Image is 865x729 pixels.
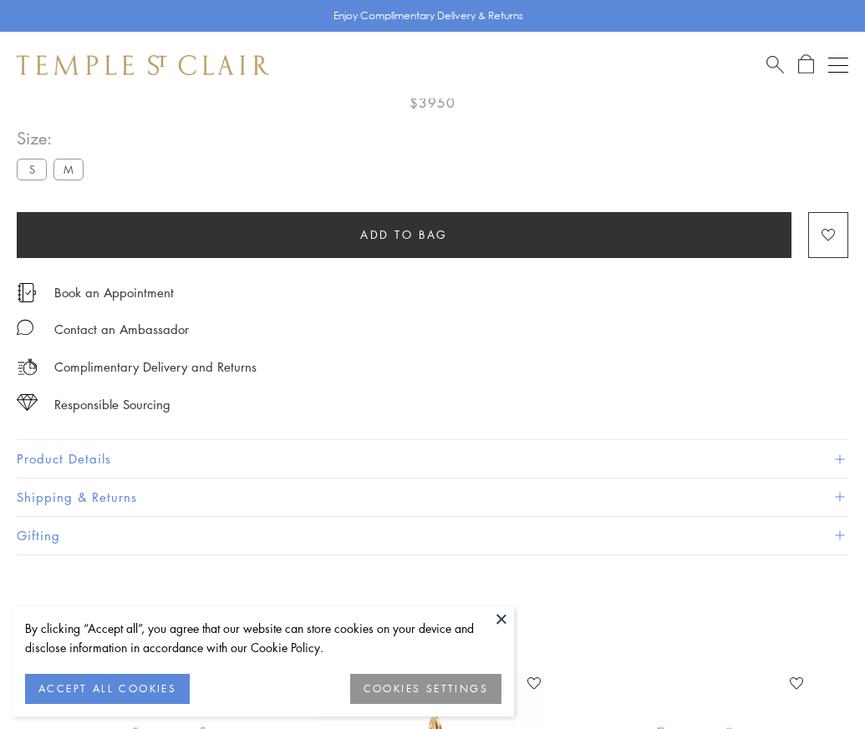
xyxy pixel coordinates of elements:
button: Shipping & Returns [17,478,848,516]
a: Search [766,54,784,75]
a: Book an Appointment [54,283,174,301]
span: Add to bag [360,225,448,244]
div: Contact an Ambassador [54,319,189,340]
img: icon_sourcing.svg [17,394,38,411]
label: S [17,159,47,180]
a: Open Shopping Bag [798,54,814,75]
img: icon_delivery.svg [17,357,38,377]
button: Gifting [17,517,848,554]
span: Size: [17,124,90,152]
img: MessageIcon-01_2.svg [17,319,33,336]
div: By clicking “Accept all”, you agree that our website can store cookies on your device and disclos... [25,619,501,657]
button: Open navigation [828,55,848,75]
p: Enjoy Complimentary Delivery & Returns [333,8,523,24]
img: Temple St. Clair [17,55,269,75]
button: Product Details [17,440,848,478]
button: COOKIES SETTINGS [350,674,501,704]
span: $3950 [410,92,455,114]
label: M [53,159,84,180]
button: ACCEPT ALL COOKIES [25,674,190,704]
button: Add to bag [17,212,791,258]
img: icon_appointment.svg [17,283,37,302]
p: Complimentary Delivery and Returns [54,357,257,377]
div: Responsible Sourcing [54,394,170,415]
